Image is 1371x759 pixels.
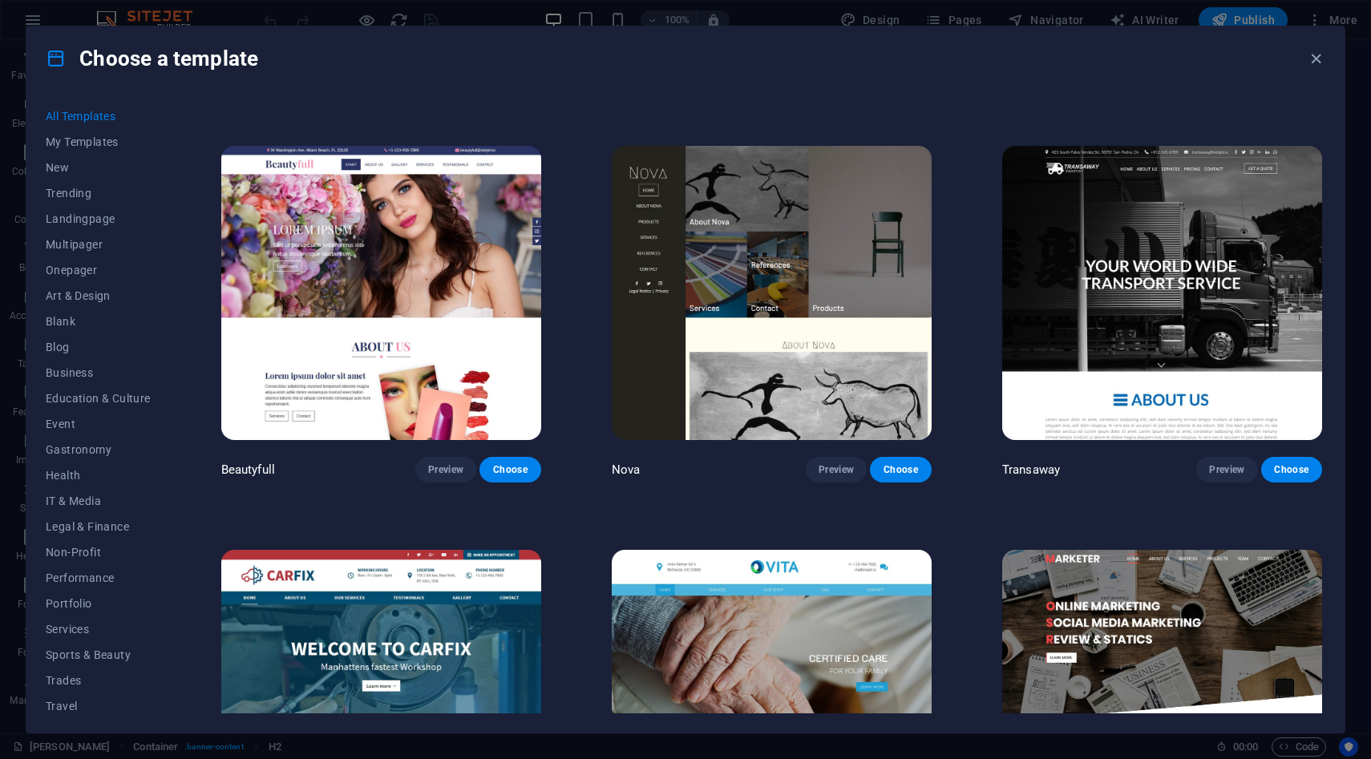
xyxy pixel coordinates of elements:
[46,238,151,251] span: Multipager
[46,135,151,148] span: My Templates
[1261,457,1322,482] button: Choose
[46,514,151,539] button: Legal & Finance
[46,648,151,661] span: Sports & Beauty
[46,206,151,232] button: Landingpage
[46,110,151,123] span: All Templates
[46,257,151,283] button: Onepager
[221,146,541,441] img: Beautyfull
[46,565,151,591] button: Performance
[806,457,867,482] button: Preview
[46,309,151,334] button: Blank
[46,180,151,206] button: Trending
[1196,457,1257,482] button: Preview
[46,289,151,302] span: Art & Design
[46,212,151,225] span: Landingpage
[46,411,151,437] button: Event
[46,597,151,610] span: Portfolio
[46,546,151,559] span: Non-Profit
[1274,463,1309,476] span: Choose
[46,443,151,456] span: Gastronomy
[46,264,151,277] span: Onepager
[46,366,151,379] span: Business
[221,462,275,478] p: Beautyfull
[46,642,151,668] button: Sports & Beauty
[46,46,258,71] h4: Choose a template
[415,457,476,482] button: Preview
[46,103,151,129] button: All Templates
[46,334,151,360] button: Blog
[46,341,151,353] span: Blog
[46,418,151,430] span: Event
[46,155,151,180] button: New
[46,315,151,328] span: Blank
[46,674,151,687] span: Trades
[46,623,151,636] span: Services
[46,693,151,719] button: Travel
[46,539,151,565] button: Non-Profit
[46,129,151,155] button: My Templates
[870,457,931,482] button: Choose
[46,495,151,507] span: IT & Media
[46,386,151,411] button: Education & Culture
[479,457,540,482] button: Choose
[46,616,151,642] button: Services
[46,571,151,584] span: Performance
[883,463,918,476] span: Choose
[1209,463,1244,476] span: Preview
[46,232,151,257] button: Multipager
[46,668,151,693] button: Trades
[428,463,463,476] span: Preview
[46,283,151,309] button: Art & Design
[612,146,932,441] img: Nova
[46,392,151,405] span: Education & Culture
[46,520,151,533] span: Legal & Finance
[492,463,528,476] span: Choose
[46,360,151,386] button: Business
[1002,146,1322,441] img: Transaway
[819,463,854,476] span: Preview
[46,591,151,616] button: Portfolio
[1002,462,1060,478] p: Transaway
[46,469,151,482] span: Health
[46,700,151,713] span: Travel
[46,488,151,514] button: IT & Media
[46,161,151,174] span: New
[46,437,151,462] button: Gastronomy
[46,187,151,200] span: Trending
[612,462,641,478] p: Nova
[46,462,151,488] button: Health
